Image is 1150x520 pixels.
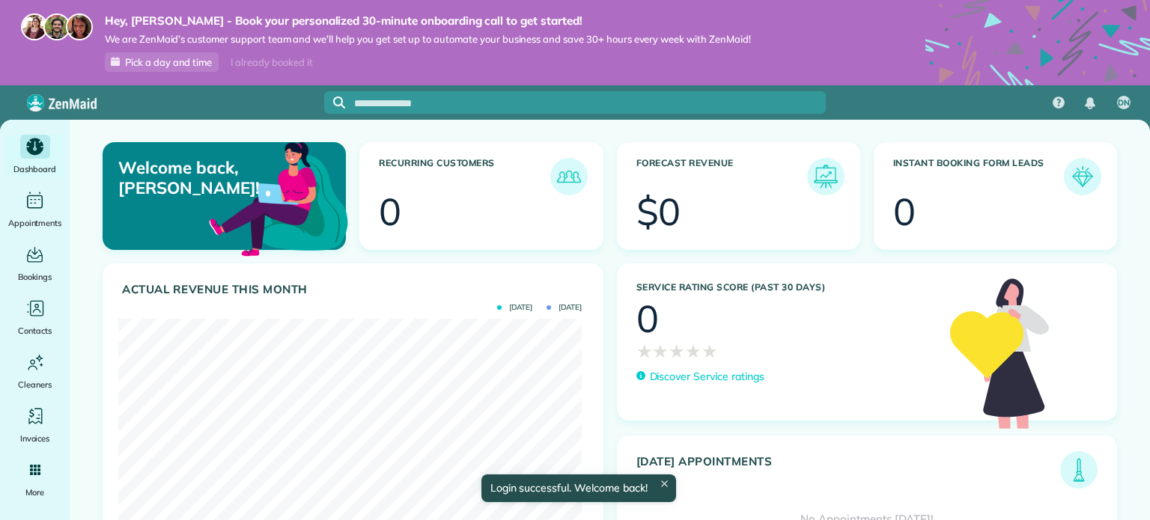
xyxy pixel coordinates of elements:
span: We are ZenMaid’s customer support team and we’ll help you get set up to automate your business an... [105,33,751,46]
span: Cleaners [18,377,52,392]
h3: Service Rating score (past 30 days) [636,282,935,293]
div: $0 [636,193,681,230]
div: 0 [636,300,659,337]
img: icon_form_leads-04211a6a04a5b2264e4ee56bc0799ec3eb69b7e499cbb523a139df1d13a81ae0.png [1068,162,1098,192]
a: Cleaners [6,350,64,392]
span: Pick a day and time [125,56,212,68]
img: maria-72a9807cf96188c08ef61303f053569d2e2a8a1cde33d635c8a3ac13582a053d.jpg [21,13,48,40]
span: ★ [702,337,718,364]
span: ★ [669,337,685,364]
h3: Recurring Customers [379,158,550,195]
img: michelle-19f622bdf1676172e81f8f8fba1fb50e276960ebfe0243fe18214015130c80e4.jpg [66,13,93,40]
a: Contacts [6,296,64,338]
span: Dashboard [13,162,56,177]
span: Contacts [18,323,52,338]
div: Notifications [1074,87,1106,120]
span: [DATE] [497,304,532,311]
strong: Hey, [PERSON_NAME] - Book your personalized 30-minute onboarding call to get started! [105,13,751,28]
p: Welcome back, [PERSON_NAME]! [118,158,267,198]
span: [DATE] [547,304,582,311]
h3: [DATE] Appointments [636,455,1061,489]
a: Pick a day and time [105,52,219,72]
button: Focus search [324,97,345,108]
img: icon_todays_appointments-901f7ab196bb0bea1936b74009e4eb5ffbc2d2711fa7634e0d609ed5ef32b18b.png [1064,455,1094,485]
span: ★ [652,337,669,364]
span: Appointments [8,215,62,230]
nav: Main [1041,85,1150,120]
a: Invoices [6,404,64,446]
div: 0 [379,193,401,230]
span: ★ [685,337,702,364]
img: dashboard_welcome-42a62b7d889689a78055ac9021e634bf52bae3f8056760290aed330b23ab8690.png [206,125,351,270]
a: Appointments [6,189,64,230]
img: jorge-587dff0eeaa6aab1f244e6dc62b8924c3b6ad411094392a53c71c6c4a576187d.jpg [43,13,70,40]
img: icon_forecast_revenue-8c13a41c7ed35a8dcfafea3cbb826a0462acb37728057bba2d056411b612bbbe.png [811,162,841,192]
h3: Instant Booking Form Leads [893,158,1064,195]
p: Discover Service ratings [650,369,764,385]
span: More [25,485,44,500]
span: Invoices [20,431,50,446]
a: Bookings [6,242,64,284]
h3: Actual Revenue this month [122,283,588,296]
svg: Focus search [333,97,345,108]
span: Bookings [18,269,52,284]
a: Dashboard [6,135,64,177]
a: Discover Service ratings [636,369,764,385]
div: Login successful. Welcome back! [481,474,675,502]
h3: Forecast Revenue [636,158,807,195]
span: DN [1118,97,1130,109]
div: I already booked it [222,53,321,72]
div: 0 [893,193,916,230]
img: icon_recurring_customers-cf858462ba22bcd05b5a5880d41d6543d210077de5bb9ebc9590e49fd87d84ed.png [554,162,584,192]
span: ★ [636,337,653,364]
